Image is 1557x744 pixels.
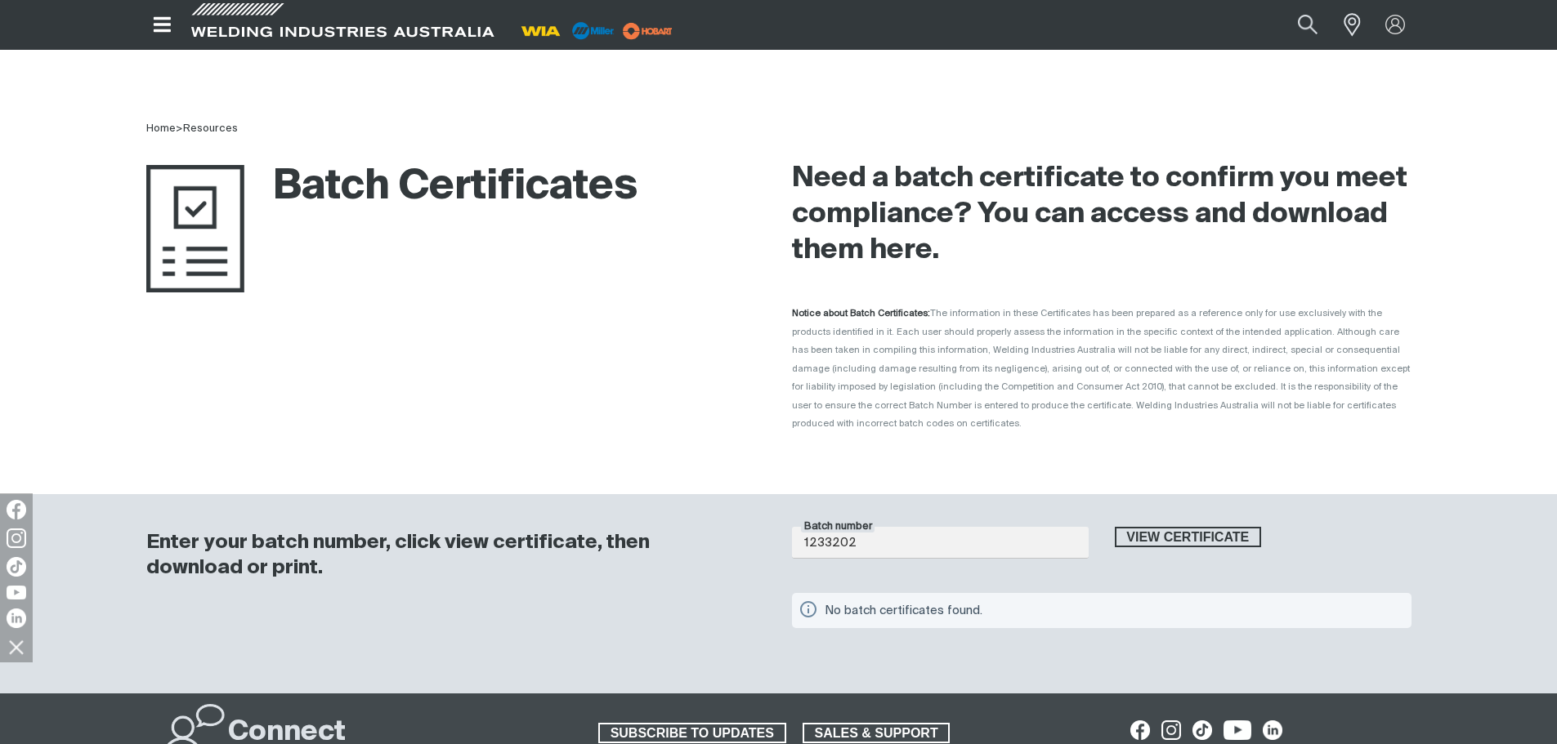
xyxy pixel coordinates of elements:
[7,528,26,548] img: Instagram
[183,123,238,134] a: Resources
[618,25,678,37] a: miller
[7,586,26,599] img: YouTube
[825,599,1392,621] div: No batch certificates found.
[7,557,26,577] img: TikTok
[600,723,785,744] span: SUBSCRIBE TO UPDATES
[176,123,183,134] span: >
[146,161,638,214] h1: Batch Certificates
[804,723,949,744] span: SALES & SUPPORT
[146,530,749,581] h3: Enter your batch number, click view certificate, then download or print.
[2,633,30,661] img: hide socials
[7,500,26,519] img: Facebook
[618,19,678,43] img: miller
[598,723,786,744] a: SUBSCRIBE TO UPDATES
[792,161,1412,269] h2: Need a batch certificate to confirm you meet compliance? You can access and download them here.
[7,608,26,628] img: LinkedIn
[1115,527,1262,548] button: View certificate
[146,123,176,134] a: Home
[1259,7,1335,43] input: Product name or item number...
[792,309,930,318] strong: Notice about Batch Certificates:
[803,723,951,744] a: SALES & SUPPORT
[1116,527,1260,548] span: View certificate
[792,309,1410,428] span: The information in these Certificates has been prepared as a reference only for use exclusively w...
[1280,7,1336,43] button: Search products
